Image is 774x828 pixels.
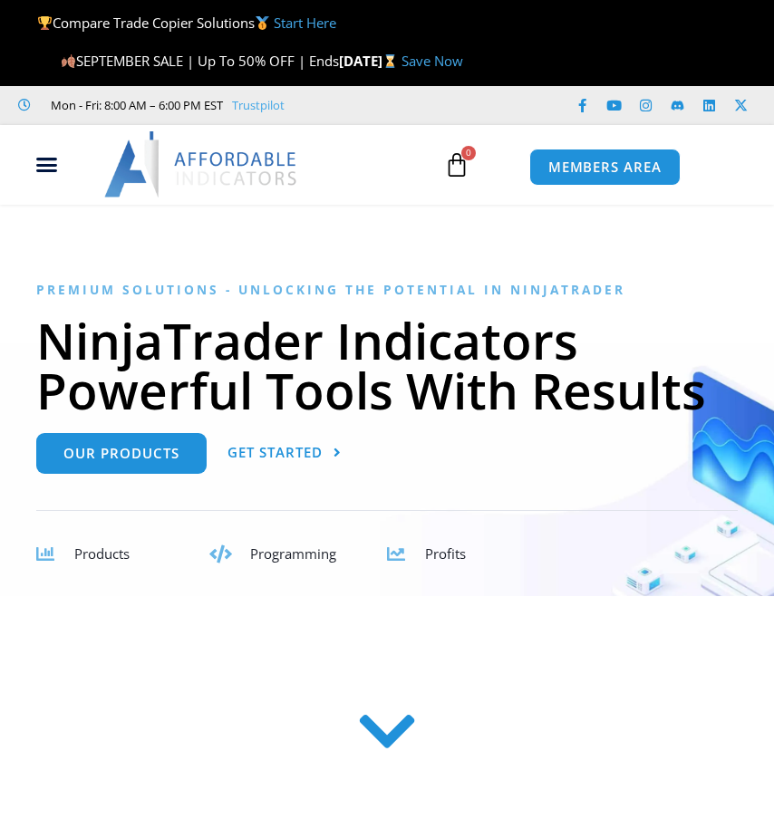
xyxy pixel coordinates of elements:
[61,52,339,70] span: SEPTEMBER SALE | Up To 50% OFF | Ends
[402,52,463,70] a: Save Now
[461,146,476,160] span: 0
[36,315,738,415] h1: NinjaTrader Indicators Powerful Tools With Results
[227,433,342,474] a: Get Started
[63,447,179,460] span: Our Products
[232,94,285,116] a: Trustpilot
[62,54,75,68] img: 🍂
[37,14,336,32] span: Compare Trade Copier Solutions
[36,282,738,297] h6: Premium Solutions - Unlocking the Potential in NinjaTrader
[74,544,130,563] span: Products
[104,131,299,197] img: LogoAI | Affordable Indicators – NinjaTrader
[339,52,402,70] strong: [DATE]
[548,160,662,174] span: MEMBERS AREA
[529,149,681,186] a: MEMBERS AREA
[38,16,52,30] img: 🏆
[417,139,497,191] a: 0
[256,16,269,30] img: 🥇
[274,14,336,32] a: Start Here
[227,446,323,459] span: Get Started
[46,94,223,116] span: Mon - Fri: 8:00 AM – 6:00 PM EST
[36,433,207,474] a: Our Products
[383,54,397,68] img: ⌛
[425,544,466,563] span: Profits
[8,148,85,182] div: Menu Toggle
[250,544,336,563] span: Programming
